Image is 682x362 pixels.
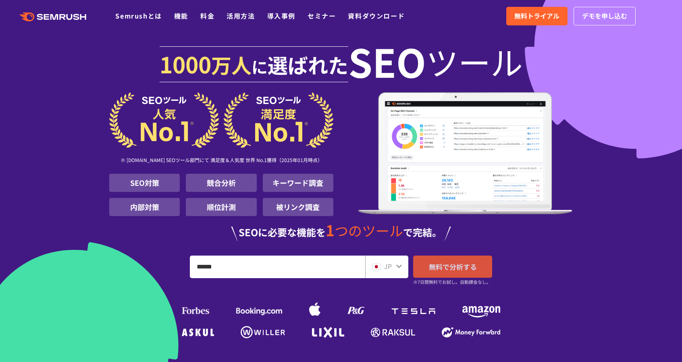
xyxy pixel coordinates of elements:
li: 順位計測 [186,198,256,216]
a: 活用方法 [227,11,255,21]
a: 無料で分析する [413,256,492,278]
span: ツール [426,45,523,77]
input: URL、キーワードを入力してください [190,256,365,278]
span: 無料トライアル [514,11,559,21]
li: SEO対策 [109,174,180,192]
a: 資料ダウンロード [348,11,405,21]
span: SEO [348,45,426,77]
a: Semrushとは [115,11,162,21]
span: 1000 [160,48,211,80]
a: 機能 [174,11,188,21]
span: で完結。 [403,225,442,239]
li: キーワード調査 [263,174,333,192]
a: 料金 [200,11,214,21]
small: ※7日間無料でお試し。自動課金なし。 [413,278,491,286]
li: 内部対策 [109,198,180,216]
a: デモを申し込む [574,7,636,25]
div: ※ [DOMAIN_NAME] SEOツール部門にて 満足度＆人気度 世界 No.1獲得（2025年01月時点） [109,148,333,174]
li: 被リンク調査 [263,198,333,216]
span: デモを申し込む [582,11,627,21]
span: に [252,55,268,78]
span: つのツール [335,221,403,240]
span: 1 [326,219,335,241]
span: JP [384,261,392,271]
span: 無料で分析する [429,262,477,272]
a: 導入事例 [267,11,295,21]
a: セミナー [308,11,336,21]
a: 無料トライアル [506,7,568,25]
span: 万人 [211,50,252,79]
div: SEOに必要な機能を [109,223,573,241]
li: 競合分析 [186,174,256,192]
span: 選ばれた [268,50,348,79]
